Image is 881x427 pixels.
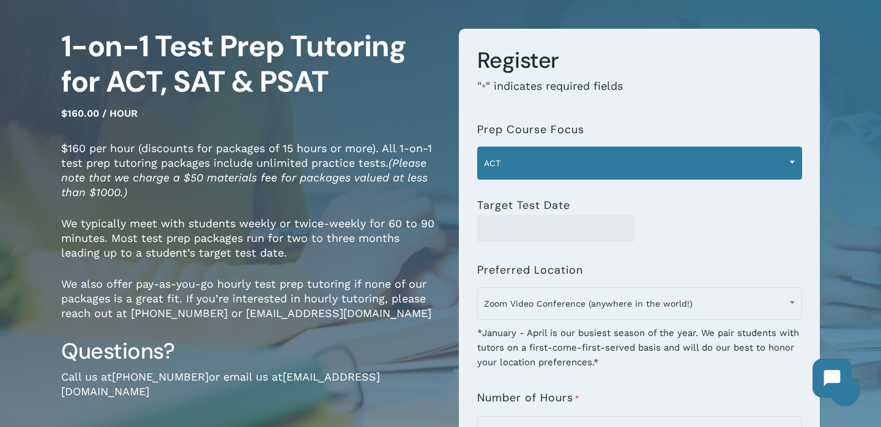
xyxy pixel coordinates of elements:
span: ACT [478,150,801,176]
div: *January - April is our busiest season of the year. We pair students with tutors on a first-come-... [477,318,802,370]
h3: Questions? [61,337,441,365]
p: $160 per hour (discounts for packages of 15 hours or more). All 1-on-1 test prep tutoring package... [61,141,441,216]
p: We also offer pay-as-you-go hourly test prep tutoring if none of our packages is a great fit. If ... [61,277,441,337]
a: [PHONE_NUMBER] [112,370,209,383]
em: (Please note that we charge a $50 materials fee for packages valued at less than $1000.) [61,156,428,199]
label: Preferred Location [477,264,583,276]
span: Zoom Video Conference (anywhere in the world!) [478,291,801,316]
p: Call us at or email us at [61,370,441,415]
iframe: Chatbot [800,346,864,410]
label: Target Test Date [477,199,570,211]
span: $160.00 / hour [61,108,138,119]
label: Number of Hours [477,392,579,405]
span: ACT [477,147,802,180]
span: Zoom Video Conference (anywhere in the world!) [477,287,802,320]
p: We typically meet with students weekly or twice-weekly for 60 to 90 minutes. Most test prep packa... [61,216,441,277]
p: " " indicates required fields [477,79,802,111]
h1: 1-on-1 Test Prep Tutoring for ACT, SAT & PSAT [61,29,441,100]
h3: Register [477,46,802,75]
label: Prep Course Focus [477,123,584,136]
